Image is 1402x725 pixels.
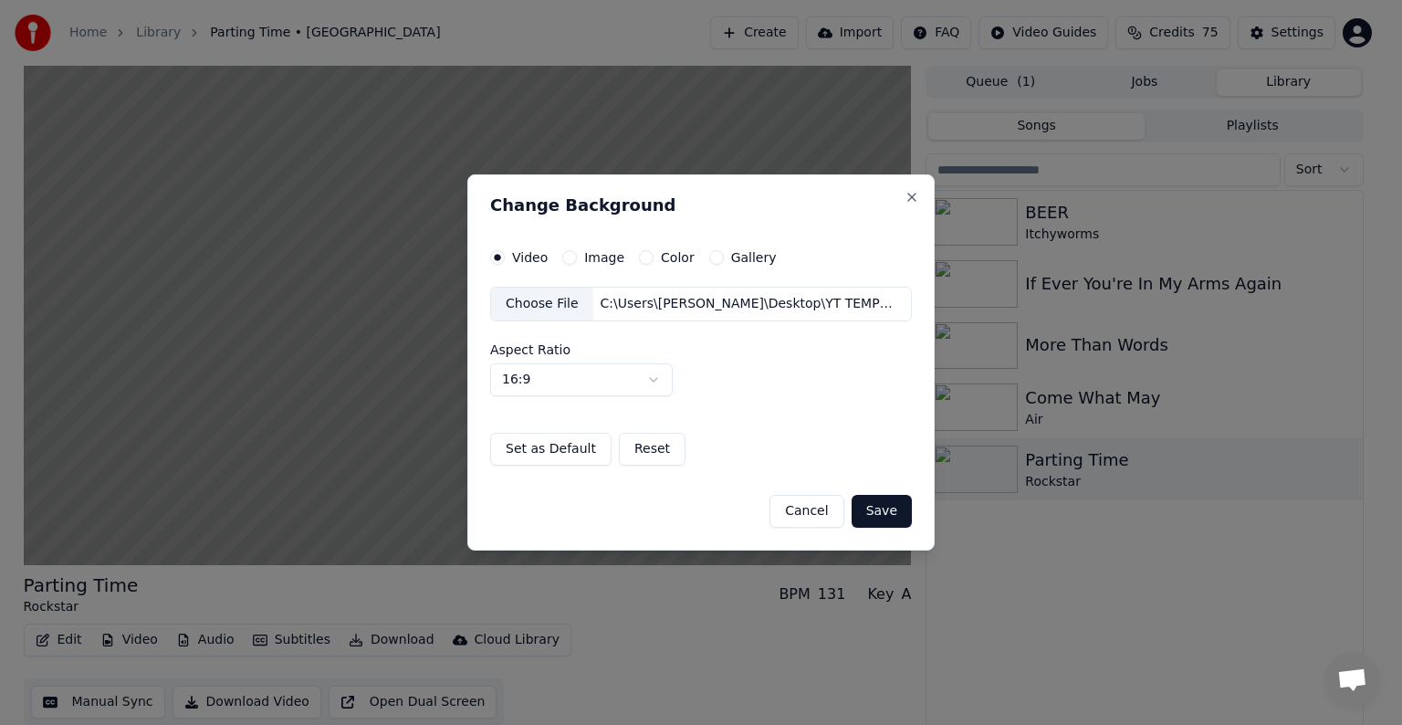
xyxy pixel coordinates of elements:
[769,495,843,528] button: Cancel
[490,433,612,466] button: Set as Default
[490,197,912,214] h2: Change Background
[852,495,912,528] button: Save
[584,251,624,264] label: Image
[661,251,695,264] label: Color
[490,343,912,356] label: Aspect Ratio
[593,295,904,313] div: C:\Users\[PERSON_NAME]\Desktop\YT TEMPLATE\[PERSON_NAME] ULTIMATE - yt template.mp4
[731,251,777,264] label: Gallery
[491,288,593,320] div: Choose File
[619,433,685,466] button: Reset
[512,251,548,264] label: Video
